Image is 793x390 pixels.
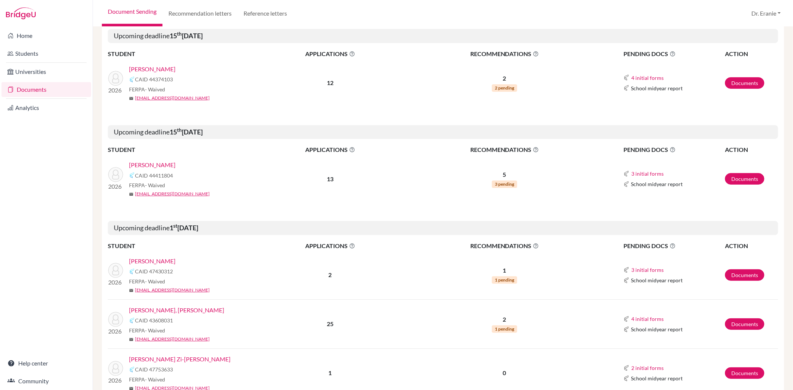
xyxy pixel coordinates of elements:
h5: Upcoming deadline [108,29,778,43]
a: Documents [725,269,764,281]
span: School midyear report [631,180,683,188]
sup: st [173,223,177,229]
button: 3 initial forms [631,266,664,274]
span: - Waived [145,327,165,334]
img: Common App logo [129,172,135,178]
span: CAID 43608031 [135,316,173,324]
a: [EMAIL_ADDRESS][DOMAIN_NAME] [135,191,210,197]
p: 2026 [108,86,123,95]
img: Common App logo [623,75,629,81]
img: Lin, Emma [108,167,123,182]
a: Documents [725,367,764,379]
button: Dr. Eranie [748,6,784,20]
img: Common App logo [623,316,629,322]
span: mail [129,192,133,196]
p: 2026 [108,376,123,385]
b: 13 [327,175,333,182]
button: 4 initial forms [631,315,664,323]
a: Documents [1,82,91,97]
sup: th [177,31,182,37]
b: 15 [DATE] [170,32,203,40]
span: FERPA [129,181,165,189]
span: CAID 47430312 [135,267,173,275]
img: Common App logo [623,277,629,283]
a: Community [1,374,91,389]
span: School midyear report [631,84,683,92]
span: PENDING DOCS [623,241,724,250]
a: [EMAIL_ADDRESS][DOMAIN_NAME] [135,336,210,342]
th: ACTION [725,49,778,59]
span: mail [129,96,133,101]
a: Documents [725,318,764,330]
img: Common App logo [623,181,629,187]
span: 2 pending [492,84,517,92]
img: Kang, Liyeh [108,71,123,86]
a: [EMAIL_ADDRESS][DOMAIN_NAME] [135,287,210,293]
a: [PERSON_NAME] Zi-[PERSON_NAME] [129,355,231,364]
img: Liu, Evelyn Zi-Tang [108,361,123,376]
p: 2026 [108,327,123,336]
span: APPLICATIONS [257,49,403,58]
a: Documents [725,77,764,89]
a: Home [1,28,91,43]
p: 2 [404,74,605,83]
span: APPLICATIONS [257,145,403,154]
img: Common App logo [623,326,629,332]
p: 2 [404,315,605,324]
a: [PERSON_NAME] [129,160,175,169]
a: Help center [1,356,91,371]
th: STUDENT [108,49,257,59]
img: Hsu, Eagan Ting-Wei [108,312,123,327]
span: School midyear report [631,276,683,284]
a: [EMAIL_ADDRESS][DOMAIN_NAME] [135,95,210,101]
img: Chow, Kyle [108,263,123,278]
p: 2026 [108,278,123,287]
img: Common App logo [129,77,135,82]
th: ACTION [725,241,778,251]
span: - Waived [145,376,165,383]
img: Common App logo [623,267,629,273]
b: 25 [327,320,333,327]
p: 1 [404,266,605,275]
b: 1 [328,369,332,376]
span: mail [129,288,133,293]
a: [PERSON_NAME] [129,257,175,266]
span: CAID 44374103 [135,75,173,83]
button: 2 initial forms [631,364,664,372]
span: - Waived [145,182,165,188]
img: Bridge-U [6,7,36,19]
th: STUDENT [108,145,257,155]
b: 2 [328,271,332,278]
button: 4 initial forms [631,74,664,82]
a: Analytics [1,100,91,115]
sup: th [177,127,182,133]
h5: Upcoming deadline [108,221,778,235]
button: 3 initial forms [631,169,664,178]
span: PENDING DOCS [623,145,724,154]
span: 3 pending [492,181,517,188]
img: Common App logo [129,367,135,373]
span: - Waived [145,86,165,92]
span: FERPA [129,376,165,383]
span: RECOMMENDATIONS [404,49,605,58]
img: Common App logo [129,269,135,274]
span: 1 pending [492,276,517,284]
span: School midyear report [631,374,683,382]
span: FERPA [129,85,165,93]
span: PENDING DOCS [623,49,724,58]
th: STUDENT [108,241,257,251]
span: CAID 47753633 [135,365,173,373]
span: FERPA [129,326,165,334]
span: APPLICATIONS [257,241,403,250]
th: ACTION [725,145,778,155]
p: 2026 [108,182,123,191]
span: CAID 44411804 [135,172,173,179]
img: Common App logo [623,365,629,371]
img: Common App logo [623,85,629,91]
p: 5 [404,170,605,179]
a: [PERSON_NAME], [PERSON_NAME] [129,306,224,315]
a: Universities [1,64,91,79]
span: School midyear report [631,325,683,333]
span: 1 pending [492,325,517,333]
b: 12 [327,79,333,86]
